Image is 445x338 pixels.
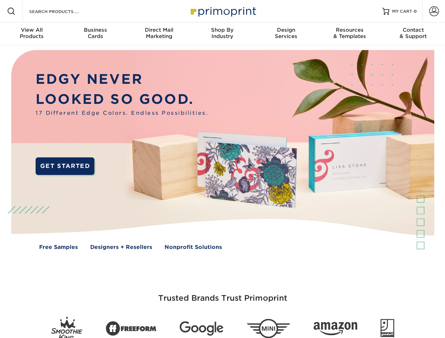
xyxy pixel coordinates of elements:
span: MY CART [392,8,412,14]
a: Contact& Support [382,23,445,45]
a: Resources& Templates [318,23,381,45]
img: Google [180,321,223,336]
a: BusinessCards [63,23,127,45]
a: Designers + Resellers [90,243,152,251]
div: Industry [191,27,254,39]
p: EDGY NEVER [36,69,208,89]
a: Free Samples [39,243,78,251]
a: DesignServices [254,23,318,45]
span: Shop By [191,27,254,33]
div: Marketing [127,27,191,39]
span: Resources [318,27,381,33]
p: LOOKED SO GOOD. [36,89,208,109]
span: Contact [382,27,445,33]
div: Cards [63,27,127,39]
img: Amazon [314,322,357,336]
a: Shop ByIndustry [191,23,254,45]
span: Business [63,27,127,33]
div: Services [254,27,318,39]
span: Direct Mail [127,27,191,33]
img: Goodwill [381,319,394,338]
div: & Templates [318,27,381,39]
input: SEARCH PRODUCTS..... [29,7,97,15]
span: 0 [414,9,417,14]
span: Design [254,27,318,33]
a: Nonprofit Solutions [165,243,222,251]
a: GET STARTED [36,157,94,175]
a: Direct MailMarketing [127,23,191,45]
h3: Trusted Brands Trust Primoprint [17,277,429,311]
img: Primoprint [187,4,258,19]
span: 17 Different Edge Colors. Endless Possibilities. [36,109,208,117]
div: & Support [382,27,445,39]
